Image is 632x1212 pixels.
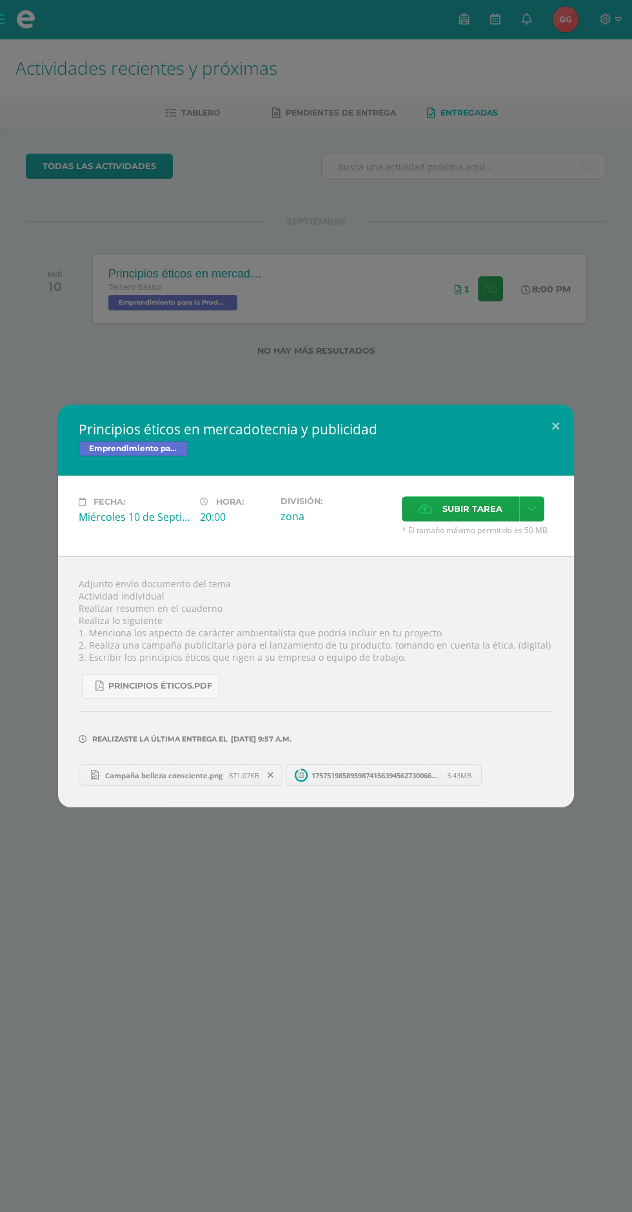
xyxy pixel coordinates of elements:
span: Realizaste la última entrega el [92,734,228,743]
label: División: [281,496,391,506]
span: 3.43MB [447,771,471,780]
span: Fecha: [94,497,125,507]
h2: Principios éticos en mercadotecnia y publicidad [79,420,553,438]
div: Miércoles 10 de Septiembre [79,510,190,524]
span: Remover entrega [260,768,282,782]
span: Principios éticos.pdf [108,681,212,691]
a: Campaña belleza consciente.png 871.07KB [79,764,282,786]
div: 20:00 [200,510,270,524]
span: * El tamaño máximo permitido es 50 MB [402,525,553,536]
div: zona [281,509,391,523]
span: Emprendimiento para la Productividad [79,441,188,456]
span: Hora: [216,497,244,507]
span: 871.07KB [229,771,259,780]
span: Campaña belleza consciente.png [99,771,229,780]
span: [DATE] 9:57 a.m. [228,739,291,740]
button: Close (Esc) [537,405,574,449]
a: 17575198589598741563945627300660.jpg [286,764,482,786]
span: Subir tarea [442,497,502,521]
a: Principios éticos.pdf [82,674,219,699]
span: 17575198589598741563945627300660.jpg [305,771,447,780]
div: Adjunto envío documento del tema Actividad individual Realizar resumen en el cuaderno Realiza lo ... [58,556,574,807]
